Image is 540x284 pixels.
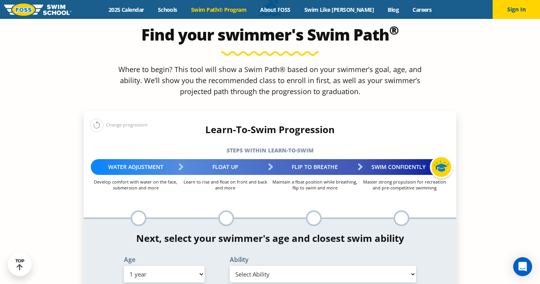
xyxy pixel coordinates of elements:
div: Open Intercom Messenger [513,257,532,276]
h5: Steps within Learn-to-Swim [84,145,456,156]
label: Age [124,256,204,263]
h4: Next, select your swimmer's age and closest swim ability [84,233,456,244]
sup: ® [389,22,399,38]
a: 2025 Calendar [101,6,151,13]
a: Careers [406,6,439,13]
div: Water Adjustment [91,159,180,175]
p: Maintain a float position while breathing, flip to swim and more [270,179,360,191]
img: FOSS Swim School Logo [4,4,71,16]
p: Learn to rise and float on front and back and more [180,179,270,191]
a: Blog [381,6,406,13]
div: Flip to Breathe [270,159,360,175]
div: Float Up [180,159,270,175]
p: Develop comfort with water on the face, submersion and more [91,179,180,191]
div: TOP [15,258,24,271]
a: About FOSS [253,6,298,13]
p: Master strong propulsion for recreation and pre-competitive swimming [360,179,449,191]
a: Swim Like [PERSON_NAME] [297,6,381,13]
div: Change progression [90,118,148,132]
p: Where to begin? This tool will show a Swim Path® based on your swimmer’s goal, age, and ability. ... [115,64,425,97]
label: Ability [230,256,416,263]
a: Swim Path® Program [184,6,253,13]
div: Swim Confidently [360,159,449,175]
a: Schools [151,6,184,13]
h2: Find your swimmer's Swim Path [84,25,456,44]
h4: Learn-To-Swim Progression [84,124,456,135]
